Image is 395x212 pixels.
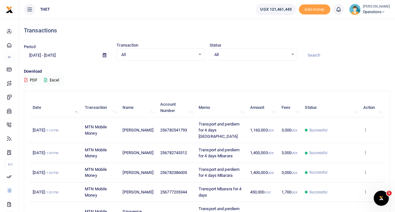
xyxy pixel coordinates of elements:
[33,190,58,194] span: [DATE]
[123,150,153,155] span: [PERSON_NAME]
[214,52,288,58] span: All
[24,44,36,50] label: Period
[160,128,187,132] span: 256782541793
[33,150,58,155] span: [DATE]
[39,75,64,86] button: Excel
[363,9,390,15] span: Operations
[309,127,327,133] span: Successful
[199,122,239,139] span: Transport and perdiem for 4 days [GEOGRAPHIC_DATA]
[250,150,274,155] span: 1,400,000
[281,190,297,194] span: 1,700
[119,98,157,117] th: Name: activate to sort column ascending
[81,98,119,117] th: Transaction: activate to sort column ascending
[123,170,153,175] span: [PERSON_NAME]
[6,7,13,12] a: logo-small logo-large logo-large
[24,50,98,61] input: select period
[281,170,297,175] span: 3,000
[33,128,58,132] span: [DATE]
[38,7,52,12] span: THET
[267,171,273,175] small: UGX
[309,150,327,156] span: Successful
[374,191,389,206] iframe: Intercom live chat
[160,190,187,194] span: 256777235344
[281,128,297,132] span: 3,000
[363,4,390,9] small: [PERSON_NAME]
[299,4,330,15] span: Add money
[45,129,58,132] small: 11:13 PM
[246,98,278,117] th: Amount: activate to sort column ascending
[121,52,195,58] span: All
[24,68,390,75] p: Download
[291,151,297,155] small: UGX
[160,170,187,175] span: 256782386005
[260,6,292,13] span: UGX 121,461,443
[6,6,13,14] img: logo-small
[85,148,107,159] span: MTN Mobile Money
[250,170,274,175] span: 1,400,000
[250,128,274,132] span: 1,160,000
[299,4,330,15] li: Toup your wallet
[359,98,385,117] th: Action: activate to sort column ascending
[250,190,271,194] span: 450,000
[255,4,296,15] a: UGX 121,461,443
[117,42,138,48] label: Transaction
[195,98,247,117] th: Memo: activate to sort column ascending
[349,4,360,15] img: profile-user
[123,128,153,132] span: [PERSON_NAME]
[123,190,153,194] span: [PERSON_NAME]
[302,50,390,61] input: Search
[199,148,239,159] span: Transport and perdiem for 4 days Mbarara
[85,187,107,198] span: MTN Mobile Money
[24,27,390,34] h4: Transactions
[267,151,273,155] small: UGX
[199,167,239,178] span: Transport and perdiem for 4 days Mbarara
[85,125,107,136] span: MTN Mobile Money
[24,75,38,86] button: PDF
[85,167,107,178] span: MTN Mobile Money
[157,98,195,117] th: Account Number: activate to sort column ascending
[387,191,392,196] span: 1
[267,129,273,132] small: UGX
[264,191,270,194] small: UGX
[309,189,327,195] span: Successful
[281,150,297,155] span: 3,000
[291,171,297,175] small: UGX
[278,98,301,117] th: Fees: activate to sort column ascending
[199,187,241,198] span: Transport Mbarara for 4 days
[349,4,390,15] a: profile-user [PERSON_NAME] Operations
[291,129,297,132] small: UGX
[253,4,299,15] li: Wallet ballance
[291,191,297,194] small: UGX
[29,98,81,117] th: Date: activate to sort column descending
[210,42,222,48] label: Status
[45,191,58,194] small: 11:02 PM
[309,170,327,175] span: Successful
[160,150,187,155] span: 256782743312
[45,151,58,155] small: 11:04 PM
[5,52,14,62] li: M
[33,170,58,175] span: [DATE]
[5,159,14,170] li: Ac
[301,98,359,117] th: Status: activate to sort column ascending
[299,7,330,11] a: Add money
[45,171,58,175] small: 11:03 PM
